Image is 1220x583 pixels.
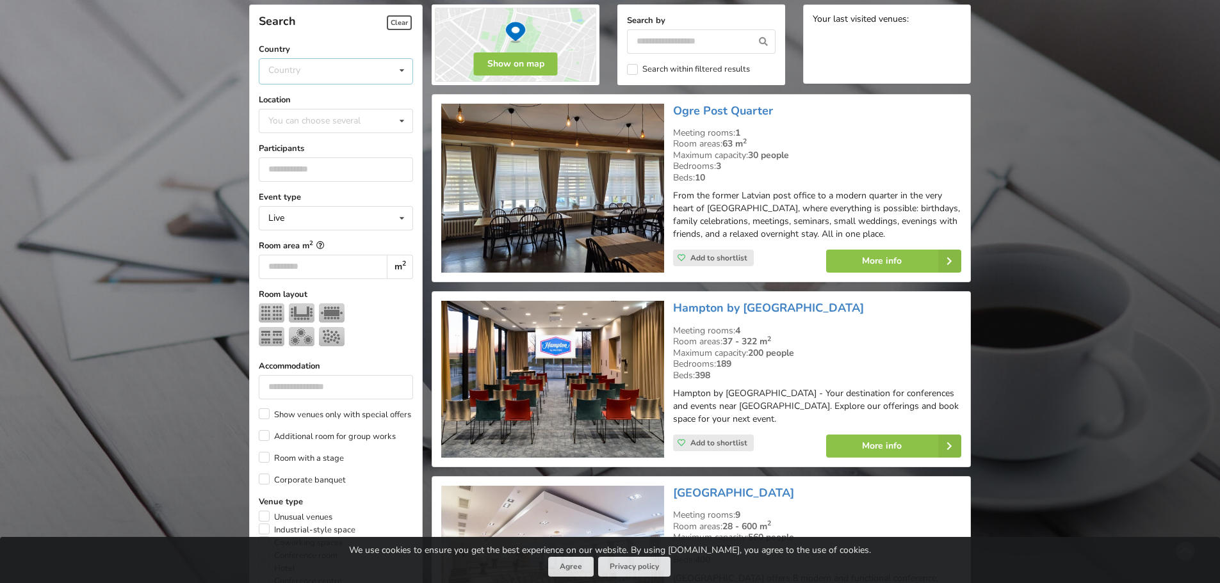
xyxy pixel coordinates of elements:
[673,387,961,426] p: Hampton by [GEOGRAPHIC_DATA] - Your destination for conferences and events near [GEOGRAPHIC_DATA]...
[826,435,961,458] a: More info
[259,430,396,443] label: Additional room for group works
[673,161,961,172] div: Bedrooms:
[259,474,346,486] label: Corporate banquet
[695,172,705,184] strong: 10
[722,520,771,532] strong: 28 - 600 m
[319,303,345,323] img: Boardroom
[673,532,961,543] div: Maximum capacity:
[695,369,710,381] strong: 398
[259,142,413,155] label: Participants
[673,347,961,359] div: Maximum capacity:
[259,511,332,523] label: Unusual venues
[673,336,961,347] div: Room areas:
[268,65,300,76] div: Country
[259,191,413,204] label: Event type
[748,149,789,161] strong: 30 people
[748,347,794,359] strong: 200 people
[673,150,961,161] div: Maximum capacity:
[735,324,740,337] strong: 4
[673,172,961,184] div: Beds:
[387,15,412,30] span: Clear
[259,303,284,323] img: Theater
[259,43,413,56] label: Country
[673,189,961,241] p: From the former Latvian post office to a modern quarter in the very heart of [GEOGRAPHIC_DATA], w...
[673,370,961,381] div: Beds:
[813,14,961,26] div: Your last visited venues:
[767,334,771,344] sup: 2
[259,495,413,508] label: Venue type
[289,327,314,346] img: Banquet
[673,521,961,532] div: Room areas:
[673,138,961,150] div: Room areas:
[767,518,771,528] sup: 2
[289,303,314,323] img: U-shape
[474,52,558,76] button: Show on map
[748,531,794,543] strong: 560 people
[673,358,961,370] div: Bedrooms:
[441,104,663,273] img: Celebration Hall | Ogre | Ogre Post Quarter
[690,438,747,448] span: Add to shortlist
[826,250,961,273] a: More info
[265,113,389,128] div: You can choose several
[627,14,776,27] label: Search by
[690,253,747,263] span: Add to shortlist
[402,259,406,268] sup: 2
[716,160,721,172] strong: 3
[548,557,594,577] button: Agree
[387,255,413,279] div: m
[673,509,961,521] div: Meeting rooms:
[627,64,750,75] label: Search within filtered results
[673,325,961,337] div: Meeting rooms:
[441,301,663,458] img: Hotel | Marupe Municipality | Hampton by Hilton Riga Airport
[673,485,794,500] a: [GEOGRAPHIC_DATA]
[259,239,413,252] label: Room area m
[259,13,296,29] span: Search
[268,214,284,223] div: Live
[259,452,344,465] label: Room with a stage
[735,509,740,521] strong: 9
[716,358,731,370] strong: 189
[259,408,411,421] label: Show venues only with special offers
[259,93,413,106] label: Location
[259,327,284,346] img: Classroom
[259,360,413,372] label: Accommodation
[432,4,599,85] img: Show on map
[673,300,864,315] a: Hampton by [GEOGRAPHIC_DATA]
[673,103,773,118] a: Ogre Post Quarter
[735,127,740,139] strong: 1
[309,239,313,247] sup: 2
[722,335,771,347] strong: 37 - 322 m
[259,523,355,536] label: Industrial-style space
[259,288,413,301] label: Room layout
[598,557,671,577] a: Privacy policy
[259,536,343,549] label: Coworking spaces
[673,127,961,139] div: Meeting rooms:
[319,327,345,346] img: Reception
[743,136,747,146] sup: 2
[722,138,747,150] strong: 63 m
